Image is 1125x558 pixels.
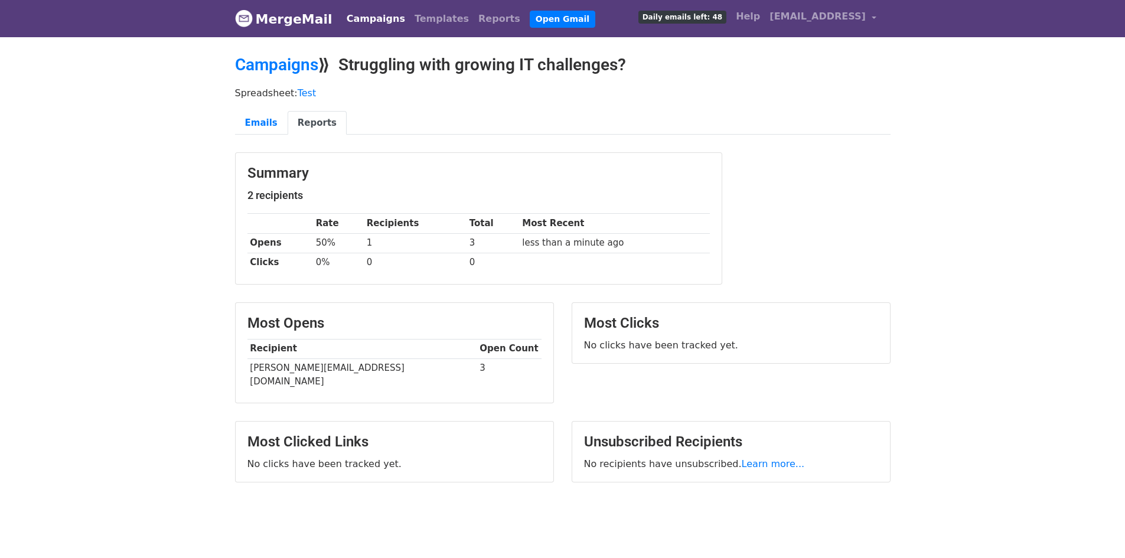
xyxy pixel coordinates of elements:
td: 3 [467,233,520,253]
td: 50% [313,233,364,253]
img: MergeMail logo [235,9,253,27]
th: Most Recent [519,214,709,233]
a: Reports [474,7,525,31]
td: [PERSON_NAME][EMAIL_ADDRESS][DOMAIN_NAME] [247,358,477,391]
h3: Most Opens [247,315,542,332]
td: 0 [467,253,520,272]
a: Test [298,87,317,99]
a: Learn more... [742,458,805,469]
span: Daily emails left: 48 [638,11,726,24]
th: Open Count [477,339,542,358]
th: Opens [247,233,313,253]
td: 1 [364,233,467,253]
a: Campaigns [235,55,318,74]
a: Open Gmail [530,11,595,28]
a: Daily emails left: 48 [634,5,731,28]
h3: Summary [247,165,710,182]
iframe: Chat Widget [1066,501,1125,558]
h3: Unsubscribed Recipients [584,433,878,451]
a: Help [731,5,765,28]
td: 0% [313,253,364,272]
th: Rate [313,214,364,233]
td: less than a minute ago [519,233,709,253]
a: MergeMail [235,6,332,31]
p: Spreadsheet: [235,87,891,99]
a: Campaigns [342,7,410,31]
a: Reports [288,111,347,135]
h3: Most Clicks [584,315,878,332]
th: Clicks [247,253,313,272]
p: No recipients have unsubscribed. [584,458,878,470]
th: Recipient [247,339,477,358]
span: [EMAIL_ADDRESS] [769,9,866,24]
a: Templates [410,7,474,31]
td: 0 [364,253,467,272]
th: Recipients [364,214,467,233]
td: 3 [477,358,542,391]
h2: ⟫ Struggling with growing IT challenges? [235,55,891,75]
h5: 2 recipients [247,189,710,202]
th: Total [467,214,520,233]
a: Emails [235,111,288,135]
h3: Most Clicked Links [247,433,542,451]
a: [EMAIL_ADDRESS] [765,5,881,32]
p: No clicks have been tracked yet. [247,458,542,470]
p: No clicks have been tracked yet. [584,339,878,351]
